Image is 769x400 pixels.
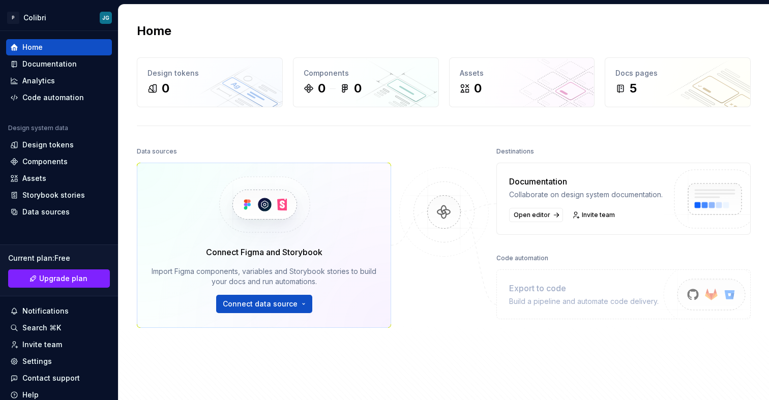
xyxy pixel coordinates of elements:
span: Upgrade plan [39,273,87,284]
div: P [7,12,19,24]
div: Components [304,68,428,78]
div: Destinations [496,144,534,159]
div: Documentation [22,59,77,69]
div: Contact support [22,373,80,383]
div: 0 [354,80,362,97]
a: Invite team [569,208,619,222]
a: Data sources [6,204,112,220]
div: Colibri [23,13,46,23]
div: Documentation [509,175,663,188]
span: Connect data source [223,299,298,309]
a: Docs pages5 [605,57,751,107]
div: Collaborate on design system documentation. [509,190,663,200]
div: Docs pages [615,68,740,78]
button: Connect data source [216,295,312,313]
button: PColibriJG [2,7,116,28]
a: Design tokens0 [137,57,283,107]
a: Home [6,39,112,55]
div: Code automation [22,93,84,103]
a: Upgrade plan [8,269,110,288]
div: Components [22,157,68,167]
div: Connect Figma and Storybook [206,246,322,258]
div: Settings [22,356,52,366]
div: Help [22,390,39,400]
div: JG [102,14,109,22]
a: Components [6,153,112,170]
a: Assets [6,170,112,187]
div: Data sources [22,207,70,217]
div: 0 [474,80,482,97]
span: Open editor [514,211,550,219]
div: Data sources [137,144,177,159]
a: Settings [6,353,112,370]
div: Import Figma components, variables and Storybook stories to build your docs and run automations. [152,266,376,287]
div: 5 [630,80,637,97]
div: Current plan : Free [8,253,110,263]
a: Invite team [6,336,112,353]
div: Code automation [496,251,548,265]
div: Home [22,42,43,52]
div: Analytics [22,76,55,86]
a: Storybook stories [6,187,112,203]
button: Contact support [6,370,112,386]
div: Build a pipeline and automate code delivery. [509,296,659,306]
h2: Home [137,23,171,39]
div: 0 [318,80,326,97]
a: Design tokens [6,137,112,153]
button: Notifications [6,303,112,319]
button: Search ⌘K [6,320,112,336]
div: Assets [460,68,584,78]
div: Notifications [22,306,69,316]
a: Components00 [293,57,439,107]
div: Storybook stories [22,190,85,200]
div: Design tokens [147,68,272,78]
a: Open editor [509,208,563,222]
a: Documentation [6,56,112,72]
a: Code automation [6,89,112,106]
div: 0 [162,80,169,97]
div: Design system data [8,124,68,132]
div: Design tokens [22,140,74,150]
div: Assets [22,173,46,183]
span: Invite team [582,211,615,219]
div: Search ⌘K [22,323,61,333]
a: Analytics [6,73,112,89]
a: Assets0 [449,57,595,107]
div: Export to code [509,282,659,294]
div: Invite team [22,340,62,350]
